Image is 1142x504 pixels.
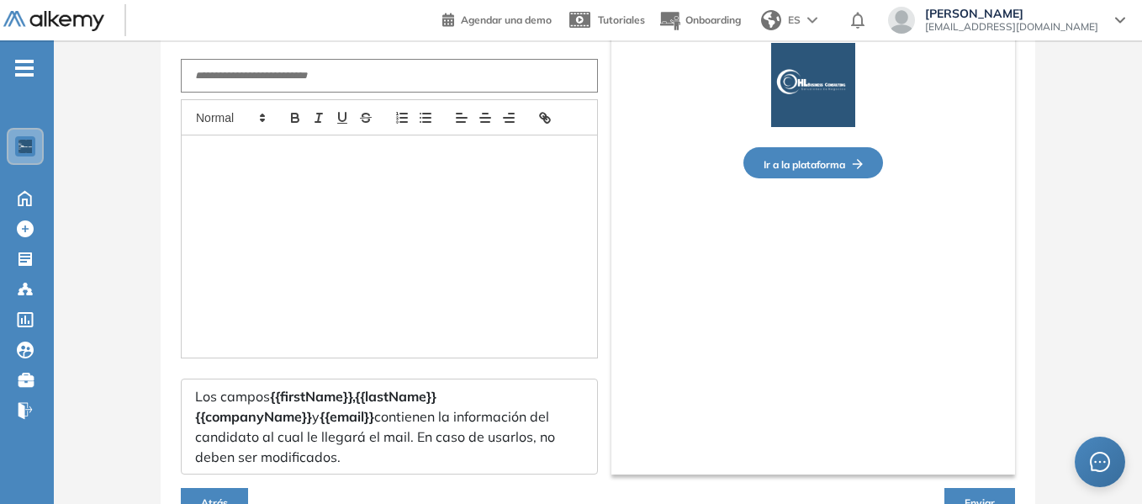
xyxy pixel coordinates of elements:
img: Logo de la compañía [771,43,855,127]
span: [EMAIL_ADDRESS][DOMAIN_NAME] [925,20,1098,34]
a: Agendar una demo [442,8,552,29]
div: Los campos y contienen la información del candidato al cual le llegará el mail. En caso de usarlo... [181,379,598,475]
img: arrow [807,17,817,24]
span: ES [788,13,801,28]
span: {{firstName}}, [270,388,355,405]
span: Tutoriales [598,13,645,26]
span: {{companyName}} [195,408,312,425]
span: Ir a la plataforma [764,158,863,171]
span: {{email}} [320,408,374,425]
img: Flecha [845,159,863,169]
img: world [761,10,781,30]
i: - [15,66,34,70]
span: message [1089,451,1111,473]
span: [PERSON_NAME] [925,7,1098,20]
button: Onboarding [658,3,741,39]
span: {{lastName}} [355,388,436,405]
span: Onboarding [685,13,741,26]
span: Agendar una demo [461,13,552,26]
img: https://assets.alkemy.org/workspaces/1802/d452bae4-97f6-47ab-b3bf-1c40240bc960.jpg [19,140,32,153]
button: Ir a la plataformaFlecha [743,147,883,178]
img: Logo [3,11,104,32]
